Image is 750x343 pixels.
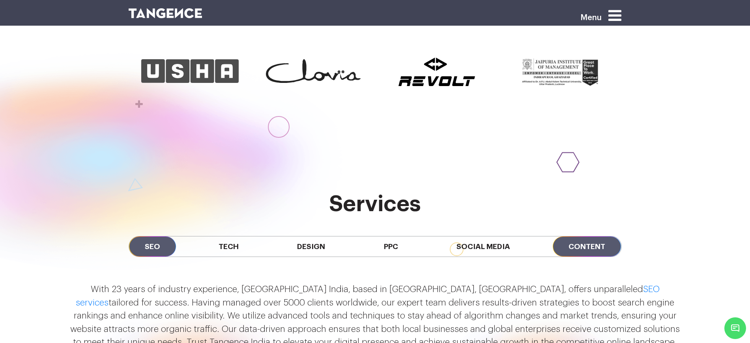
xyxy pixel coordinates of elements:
[76,285,660,307] a: SEO services
[368,236,414,257] span: PPC
[553,236,621,257] span: Content
[266,59,361,83] img: Clovia.svg
[129,192,622,216] h2: services
[129,236,176,257] span: SEO
[281,236,341,257] span: Design
[129,8,202,18] img: logo SVG
[724,317,746,339] span: Chat Widget
[441,236,526,257] span: Social Media
[398,58,475,86] img: Revolt.svg
[203,236,254,257] span: Tech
